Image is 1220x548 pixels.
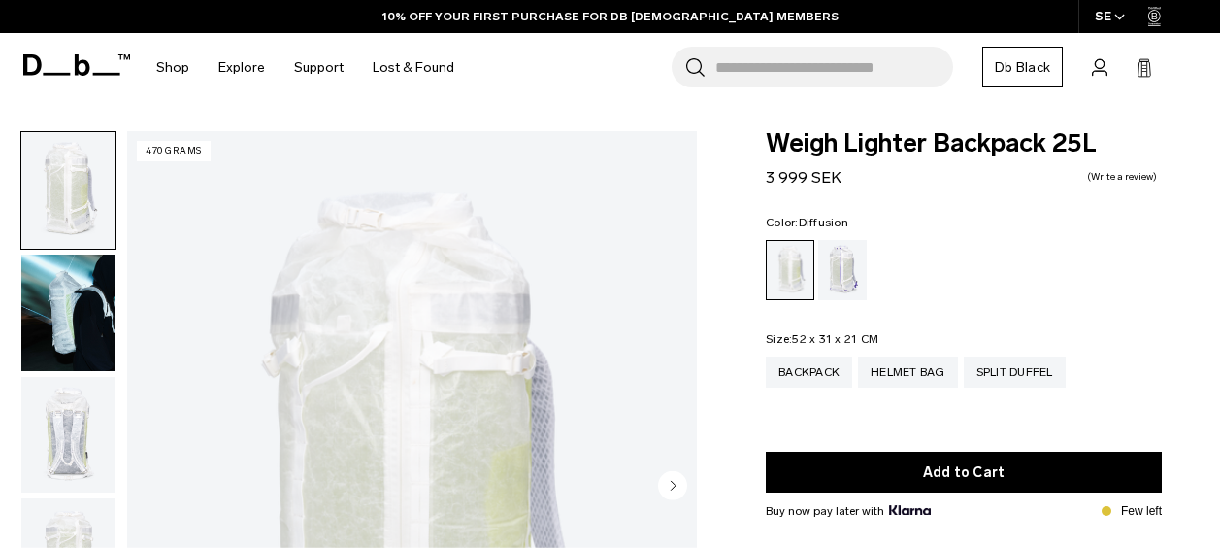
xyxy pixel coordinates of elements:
a: Aurora [818,240,867,300]
span: Buy now pay later with [766,502,931,520]
a: Lost & Found [373,33,454,102]
a: Db Black [982,47,1063,87]
img: Weigh Lighter Backpack 25L Diffusion [21,255,115,371]
legend: Color: [766,217,848,228]
a: 10% OFF YOUR FIRST PURCHASE FOR DB [DEMOGRAPHIC_DATA] MEMBERS [382,8,839,25]
button: Weigh Lighter Backpack 25L Diffusion [20,254,116,372]
img: {"height" => 20, "alt" => "Klarna"} [889,505,931,515]
span: 52 x 31 x 21 CM [792,332,878,346]
span: Diffusion [799,216,848,229]
button: Weigh Lighter Backpack 25L Diffusion [20,131,116,250]
span: Weigh Lighter Backpack 25L [766,131,1162,156]
button: Add to Cart [766,452,1162,493]
a: Diffusion [766,240,814,300]
a: Split Duffel [964,357,1066,388]
nav: Main Navigation [142,33,469,102]
a: Support [294,33,344,102]
span: 3 999 SEK [766,168,841,187]
a: Explore [218,33,265,102]
a: Helmet Bag [858,357,958,388]
p: Few left [1121,502,1162,520]
p: 470 grams [137,141,211,161]
a: Write a review [1087,172,1157,182]
button: Weigh Lighter Backpack 25L Diffusion [20,376,116,495]
legend: Size: [766,333,878,345]
a: Shop [156,33,189,102]
a: Backpack [766,357,852,388]
img: Weigh Lighter Backpack 25L Diffusion [21,377,115,494]
img: Weigh Lighter Backpack 25L Diffusion [21,132,115,249]
button: Next slide [658,470,687,503]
